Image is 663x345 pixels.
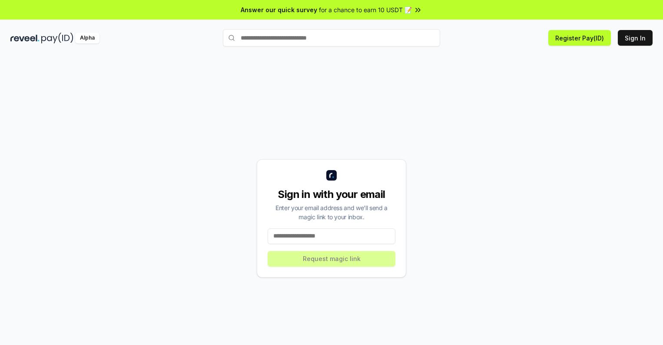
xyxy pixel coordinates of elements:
div: Sign in with your email [268,188,395,201]
div: Enter your email address and we’ll send a magic link to your inbox. [268,203,395,221]
img: logo_small [326,170,337,181]
button: Sign In [618,30,653,46]
button: Register Pay(ID) [548,30,611,46]
span: Answer our quick survey [241,5,317,14]
div: Alpha [75,33,99,44]
span: for a chance to earn 10 USDT 📝 [319,5,412,14]
img: reveel_dark [10,33,40,44]
img: pay_id [41,33,73,44]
